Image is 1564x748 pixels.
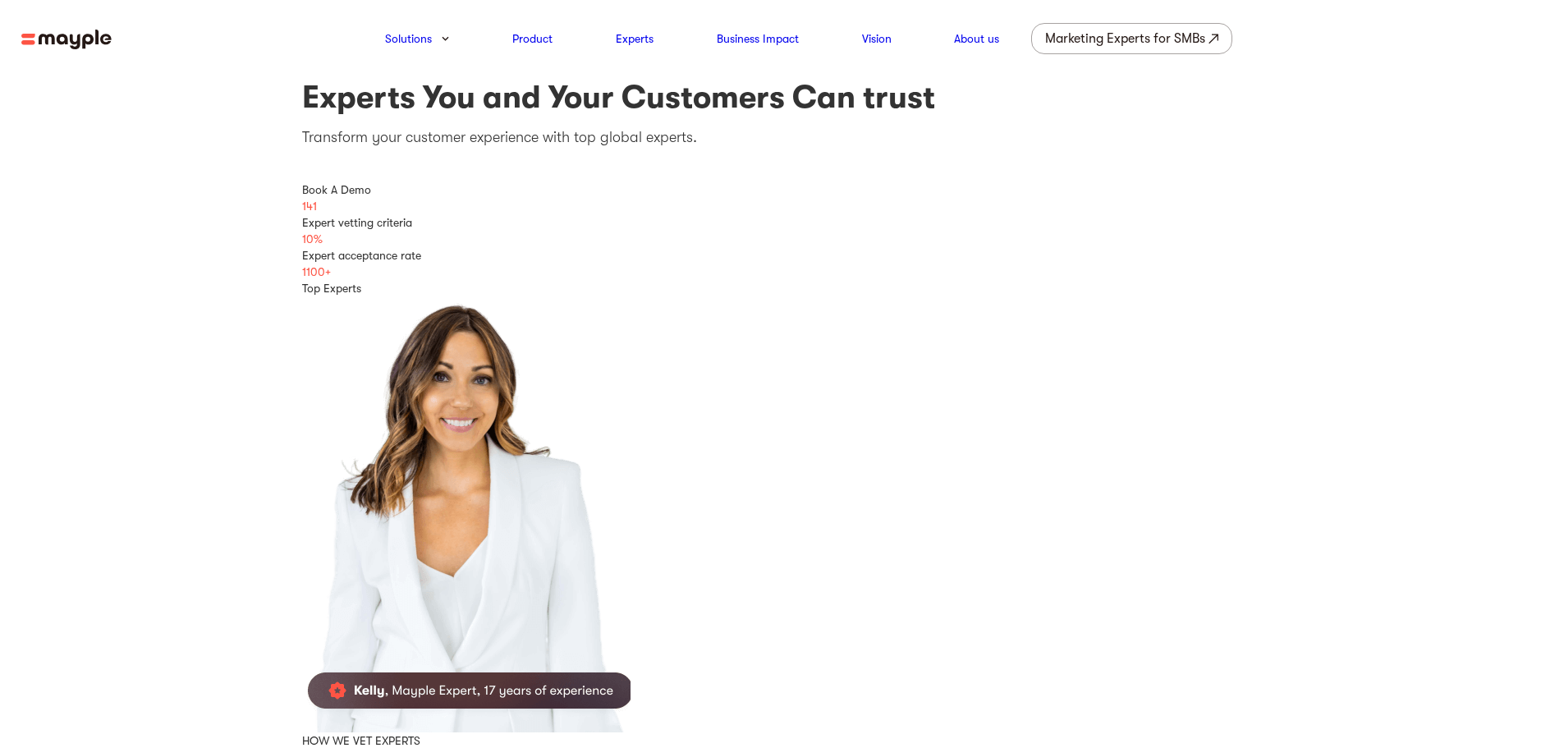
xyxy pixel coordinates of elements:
div: 10% [302,231,1263,247]
div: Expert vetting criteria [302,214,1263,231]
div: Marketing Experts for SMBs [1045,27,1205,50]
p: Transform your customer experience with top global experts. [302,126,1263,149]
a: Vision [862,29,892,48]
img: mayple-logo [21,30,112,50]
div: 1100+ [302,264,1263,280]
img: arrow-down [442,36,449,41]
a: About us [954,29,999,48]
div: Top Experts [302,280,1263,296]
a: Experts [616,29,654,48]
a: Product [512,29,553,48]
div: Expert acceptance rate [302,247,1263,264]
h1: Experts You and Your Customers Can trust [302,77,1263,117]
div: Book A Demo [302,181,1263,198]
a: Business Impact [717,29,799,48]
a: Marketing Experts for SMBs [1031,23,1232,54]
img: Mark Farias Mayple Expert [302,296,631,732]
a: Solutions [385,29,432,48]
div: 141 [302,198,1263,214]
